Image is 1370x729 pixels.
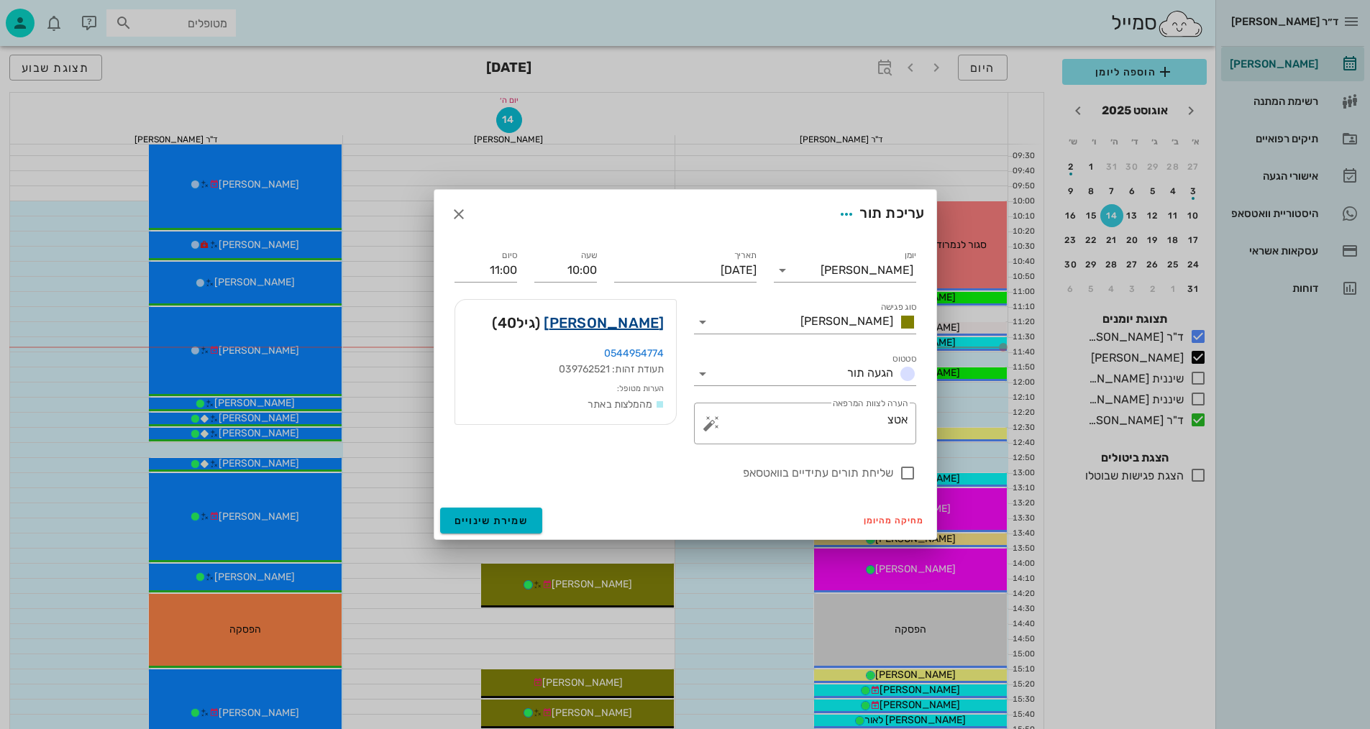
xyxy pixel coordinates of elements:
small: הערות מטופל: [617,384,664,393]
span: שמירת שינויים [455,515,529,527]
div: עריכת תור [834,201,924,227]
label: סוג פגישה [880,302,916,313]
span: מהמלצות באתר [588,398,652,411]
button: מחיקה מהיומן [858,510,931,531]
a: [PERSON_NAME] [544,311,664,334]
span: [PERSON_NAME] [800,314,893,328]
div: יומן[PERSON_NAME] [774,259,916,282]
div: תעודת זהות: 039762521 [467,362,665,377]
label: שליחת תורים עתידיים בוואטסאפ [455,466,893,480]
div: סוג פגישה[PERSON_NAME] [694,311,916,334]
label: סטטוס [892,354,916,364]
label: תאריך [734,250,757,261]
label: סיום [502,250,517,261]
label: הערה לצוות המרפאה [832,398,907,409]
span: (גיל ) [492,311,540,334]
label: יומן [904,250,916,261]
div: סטטוסהגעה תור [694,362,916,385]
label: שעה [580,250,597,261]
span: 40 [498,314,517,331]
button: שמירת שינויים [440,508,543,533]
span: הגעה תור [847,366,893,380]
span: מחיקה מהיומן [864,515,925,526]
div: [PERSON_NAME] [821,264,913,277]
a: 0544954774 [604,347,665,359]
